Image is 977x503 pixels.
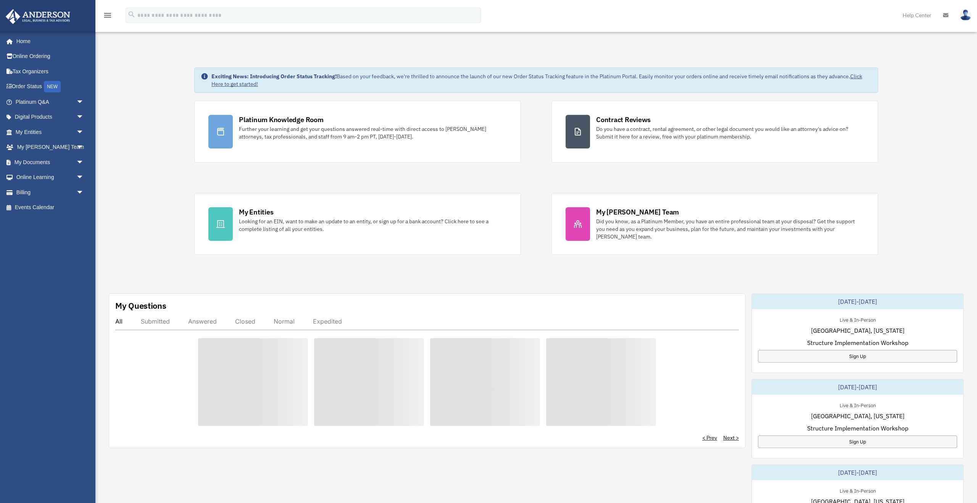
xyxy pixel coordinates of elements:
[76,140,92,155] span: arrow_drop_down
[5,155,95,170] a: My Documentsarrow_drop_down
[76,124,92,140] span: arrow_drop_down
[5,110,95,125] a: Digital Productsarrow_drop_down
[44,81,61,92] div: NEW
[551,193,878,255] a: My [PERSON_NAME] Team Did you know, as a Platinum Member, you have an entire professional team at...
[811,411,904,421] span: [GEOGRAPHIC_DATA], [US_STATE]
[5,34,92,49] a: Home
[960,10,971,21] img: User Pic
[5,124,95,140] a: My Entitiesarrow_drop_down
[752,294,963,309] div: [DATE]-[DATE]
[5,140,95,155] a: My [PERSON_NAME] Teamarrow_drop_down
[211,73,862,87] a: Click Here to get started!
[596,207,679,217] div: My [PERSON_NAME] Team
[313,318,342,325] div: Expedited
[211,73,337,80] strong: Exciting News: Introducing Order Status Tracking!
[76,170,92,185] span: arrow_drop_down
[103,13,112,20] a: menu
[76,185,92,200] span: arrow_drop_down
[3,9,73,24] img: Anderson Advisors Platinum Portal
[752,379,963,395] div: [DATE]-[DATE]
[115,300,166,311] div: My Questions
[758,435,957,448] a: Sign Up
[702,434,717,442] a: < Prev
[752,465,963,480] div: [DATE]-[DATE]
[115,318,123,325] div: All
[239,115,324,124] div: Platinum Knowledge Room
[5,64,95,79] a: Tax Organizers
[811,326,904,335] span: [GEOGRAPHIC_DATA], [US_STATE]
[834,315,882,323] div: Live & In-Person
[596,218,864,240] div: Did you know, as a Platinum Member, you have an entire professional team at your disposal? Get th...
[76,94,92,110] span: arrow_drop_down
[834,401,882,409] div: Live & In-Person
[758,350,957,363] a: Sign Up
[239,125,507,140] div: Further your learning and get your questions answered real-time with direct access to [PERSON_NAM...
[194,193,521,255] a: My Entities Looking for an EIN, want to make an update to an entity, or sign up for a bank accoun...
[194,101,521,163] a: Platinum Knowledge Room Further your learning and get your questions answered real-time with dire...
[239,207,273,217] div: My Entities
[807,338,908,347] span: Structure Implementation Workshop
[211,73,872,88] div: Based on your feedback, we're thrilled to announce the launch of our new Order Status Tracking fe...
[274,318,295,325] div: Normal
[5,79,95,95] a: Order StatusNEW
[834,486,882,494] div: Live & In-Person
[235,318,255,325] div: Closed
[5,94,95,110] a: Platinum Q&Aarrow_drop_down
[5,185,95,200] a: Billingarrow_drop_down
[127,10,136,19] i: search
[188,318,217,325] div: Answered
[807,424,908,433] span: Structure Implementation Workshop
[596,115,651,124] div: Contract Reviews
[5,49,95,64] a: Online Ordering
[5,200,95,215] a: Events Calendar
[551,101,878,163] a: Contract Reviews Do you have a contract, rental agreement, or other legal document you would like...
[5,170,95,185] a: Online Learningarrow_drop_down
[103,11,112,20] i: menu
[141,318,170,325] div: Submitted
[723,434,739,442] a: Next >
[239,218,507,233] div: Looking for an EIN, want to make an update to an entity, or sign up for a bank account? Click her...
[596,125,864,140] div: Do you have a contract, rental agreement, or other legal document you would like an attorney's ad...
[76,110,92,125] span: arrow_drop_down
[76,155,92,170] span: arrow_drop_down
